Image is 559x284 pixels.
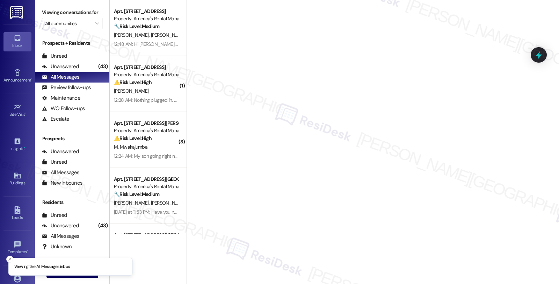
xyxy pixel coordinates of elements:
strong: 🔧 Risk Level: Medium [114,191,159,197]
strong: ⚠️ Risk Level: High [114,135,152,141]
span: [PERSON_NAME] [114,32,151,38]
p: Viewing the All Messages inbox [14,264,70,270]
a: Site Visit • [3,101,31,120]
div: Unanswered [42,222,79,229]
img: ResiDesk Logo [10,6,24,19]
div: [DATE] at 11:53 PM: Have you noticed any holes or cracks where they could possibly be coming from? [114,209,318,215]
div: Property: America's Rental Managers Portfolio [114,15,179,22]
div: All Messages [42,233,79,240]
div: New Inbounds [42,179,82,187]
div: Unread [42,212,67,219]
div: Escalate [42,115,69,123]
div: Apt. [STREET_ADDRESS][PERSON_NAME], [STREET_ADDRESS][PERSON_NAME] [114,120,179,127]
span: [PERSON_NAME] [151,32,186,38]
div: Review follow-ups [42,84,91,91]
div: Residents [35,199,109,206]
div: Unread [42,158,67,166]
span: M. Mwakajumba [114,144,147,150]
strong: ⚠️ Risk Level: High [114,79,152,85]
span: [PERSON_NAME] [151,200,186,206]
div: All Messages [42,169,79,176]
div: Apt. [STREET_ADDRESS][GEOGRAPHIC_DATA][STREET_ADDRESS] [114,232,179,239]
div: Property: America's Rental Managers Portfolio [114,183,179,190]
a: Leads [3,204,31,223]
div: Unread [42,52,67,60]
i:  [95,21,99,26]
input: All communities [45,18,91,29]
div: (43) [96,61,109,72]
strong: 🔧 Risk Level: Medium [114,23,159,29]
div: Unanswered [42,63,79,70]
a: Buildings [3,170,31,189]
span: • [27,248,28,253]
span: • [31,77,32,81]
a: Insights • [3,135,31,154]
div: 12:24 AM: My son going right now to get those mice out. [114,153,226,159]
a: Templates • [3,239,31,257]
div: Apt. [STREET_ADDRESS] [114,64,179,71]
div: (43) [96,220,109,231]
div: Property: America's Rental Managers Portfolio [114,127,179,134]
span: [PERSON_NAME] [114,88,149,94]
button: Close toast [6,256,13,263]
span: [PERSON_NAME] [114,200,151,206]
span: • [24,145,25,150]
div: Property: America's Rental Managers Portfolio [114,71,179,78]
div: 12:28 AM: Nothing plugged in. Something is not right with the wiring in this house [114,97,274,103]
div: Unanswered [42,148,79,155]
div: Apt. [STREET_ADDRESS][GEOGRAPHIC_DATA][STREET_ADDRESS] [114,176,179,183]
div: Maintenance [42,94,80,102]
div: Unknown [42,243,72,250]
div: Apt. [STREET_ADDRESS] [114,8,179,15]
a: Inbox [3,32,31,51]
label: Viewing conversations for [42,7,102,18]
span: • [25,111,26,116]
div: WO Follow-ups [42,105,85,112]
div: Prospects [35,135,109,142]
div: All Messages [42,73,79,81]
div: Prospects + Residents [35,40,109,47]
